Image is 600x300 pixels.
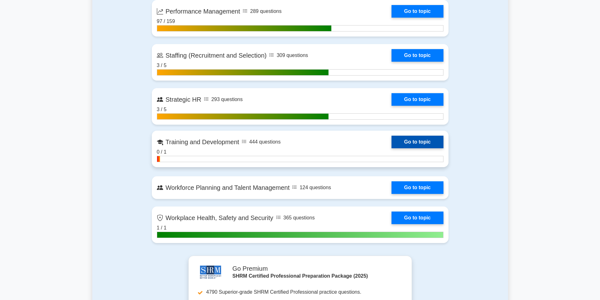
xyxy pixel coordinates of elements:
a: Go to topic [391,49,443,62]
a: Go to topic [391,5,443,18]
a: Go to topic [391,181,443,194]
a: Go to topic [391,136,443,148]
a: Go to topic [391,212,443,224]
a: Go to topic [391,93,443,106]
